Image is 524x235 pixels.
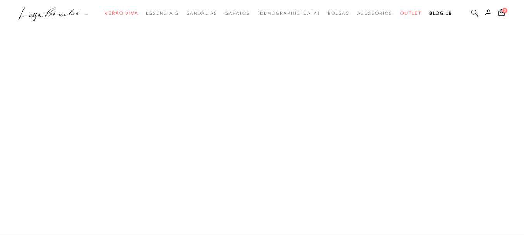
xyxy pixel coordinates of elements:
span: Sandálias [187,10,218,16]
button: 0 [496,9,507,19]
a: noSubCategoriesText [258,6,320,21]
a: categoryNavScreenReaderText [225,6,250,21]
span: Sapatos [225,10,250,16]
span: BLOG LB [429,10,452,16]
a: categoryNavScreenReaderText [105,6,138,21]
a: categoryNavScreenReaderText [328,6,349,21]
a: BLOG LB [429,6,452,21]
span: Essenciais [146,10,178,16]
span: Verão Viva [105,10,138,16]
a: categoryNavScreenReaderText [357,6,393,21]
span: [DEMOGRAPHIC_DATA] [258,10,320,16]
span: 0 [502,8,507,13]
a: categoryNavScreenReaderText [187,6,218,21]
a: categoryNavScreenReaderText [400,6,422,21]
span: Acessórios [357,10,393,16]
a: categoryNavScreenReaderText [146,6,178,21]
span: Outlet [400,10,422,16]
span: Bolsas [328,10,349,16]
